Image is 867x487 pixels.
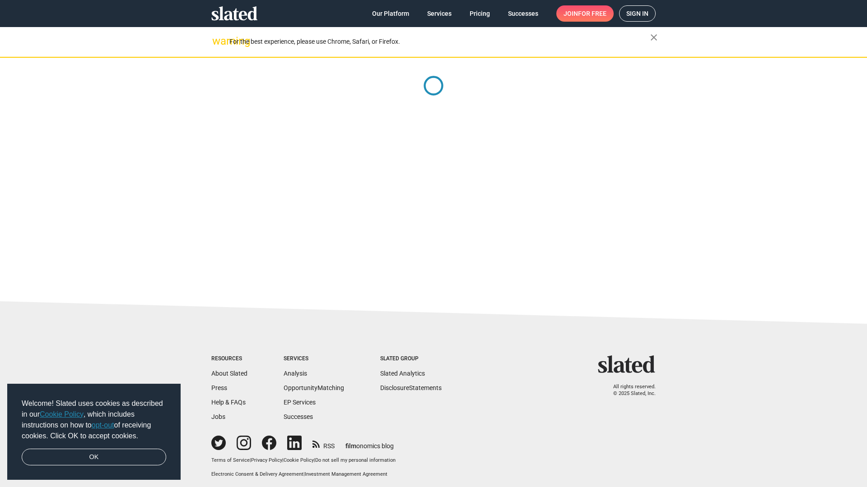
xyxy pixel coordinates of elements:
[284,384,344,391] a: OpportunityMatching
[372,5,409,22] span: Our Platform
[380,384,442,391] a: DisclosureStatements
[626,6,648,21] span: Sign in
[284,399,316,406] a: EP Services
[462,5,497,22] a: Pricing
[7,384,181,480] div: cookieconsent
[284,457,314,463] a: Cookie Policy
[305,471,387,477] a: Investment Management Agreement
[619,5,656,22] a: Sign in
[604,384,656,397] p: All rights reserved. © 2025 Slated, Inc.
[420,5,459,22] a: Services
[22,398,166,441] span: Welcome! Slated uses cookies as described in our , which includes instructions on how to of recei...
[211,384,227,391] a: Press
[564,5,606,22] span: Join
[211,370,247,377] a: About Slated
[365,5,416,22] a: Our Platform
[508,5,538,22] span: Successes
[380,370,425,377] a: Slated Analytics
[578,5,606,22] span: for free
[648,32,659,43] mat-icon: close
[312,436,335,450] a: RSS
[380,355,442,363] div: Slated Group
[212,36,223,46] mat-icon: warning
[92,421,114,429] a: opt-out
[40,410,84,418] a: Cookie Policy
[250,457,251,463] span: |
[251,457,282,463] a: Privacy Policy
[315,457,396,464] button: Do not sell my personal information
[501,5,545,22] a: Successes
[211,413,225,420] a: Jobs
[211,399,246,406] a: Help & FAQs
[282,457,284,463] span: |
[470,5,490,22] span: Pricing
[22,449,166,466] a: dismiss cookie message
[345,442,356,450] span: film
[284,355,344,363] div: Services
[284,413,313,420] a: Successes
[314,457,315,463] span: |
[556,5,614,22] a: Joinfor free
[211,457,250,463] a: Terms of Service
[284,370,307,377] a: Analysis
[303,471,305,477] span: |
[211,471,303,477] a: Electronic Consent & Delivery Agreement
[229,36,650,48] div: For the best experience, please use Chrome, Safari, or Firefox.
[427,5,452,22] span: Services
[211,355,247,363] div: Resources
[345,435,394,450] a: filmonomics blog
